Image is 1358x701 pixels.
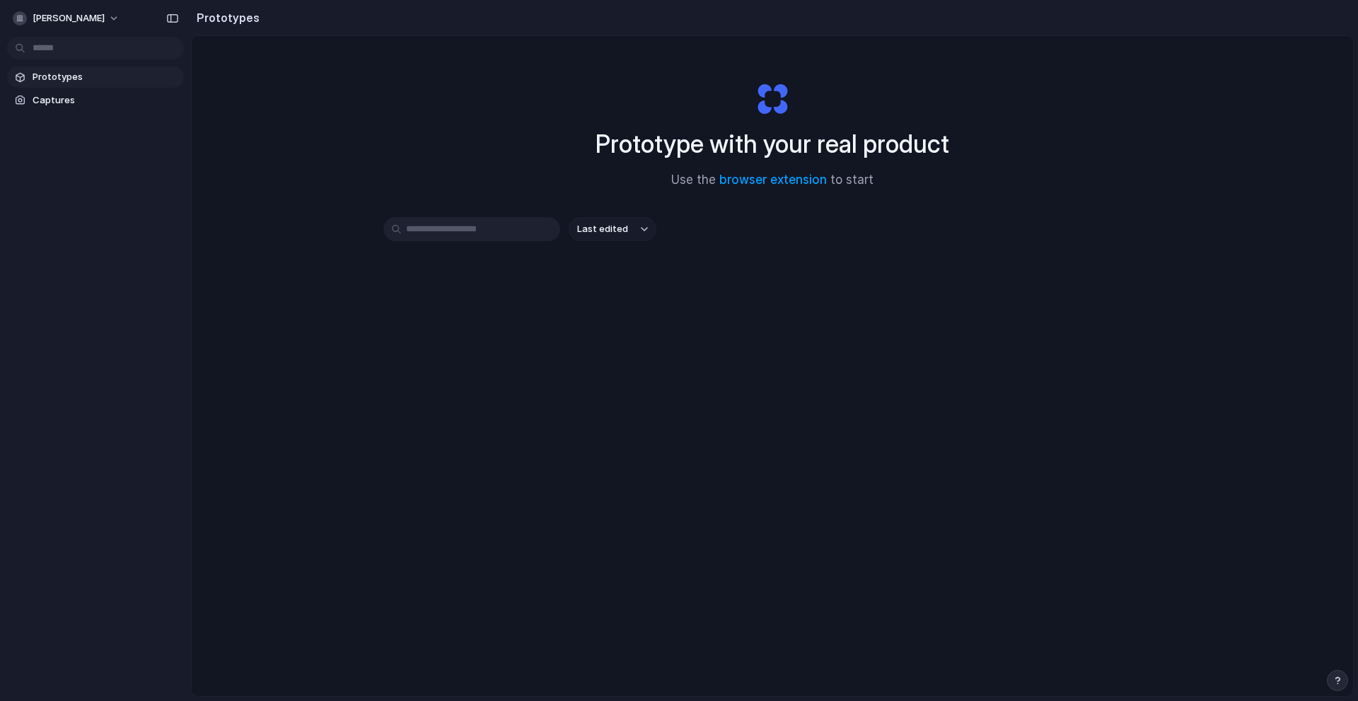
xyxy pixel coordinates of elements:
[577,222,628,236] span: Last edited
[596,125,949,163] h1: Prototype with your real product
[7,7,127,30] button: [PERSON_NAME]
[719,173,827,187] a: browser extension
[33,93,178,108] span: Captures
[569,217,656,241] button: Last edited
[7,66,184,88] a: Prototypes
[33,11,105,25] span: [PERSON_NAME]
[191,9,260,26] h2: Prototypes
[671,171,874,190] span: Use the to start
[33,70,178,84] span: Prototypes
[7,90,184,111] a: Captures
